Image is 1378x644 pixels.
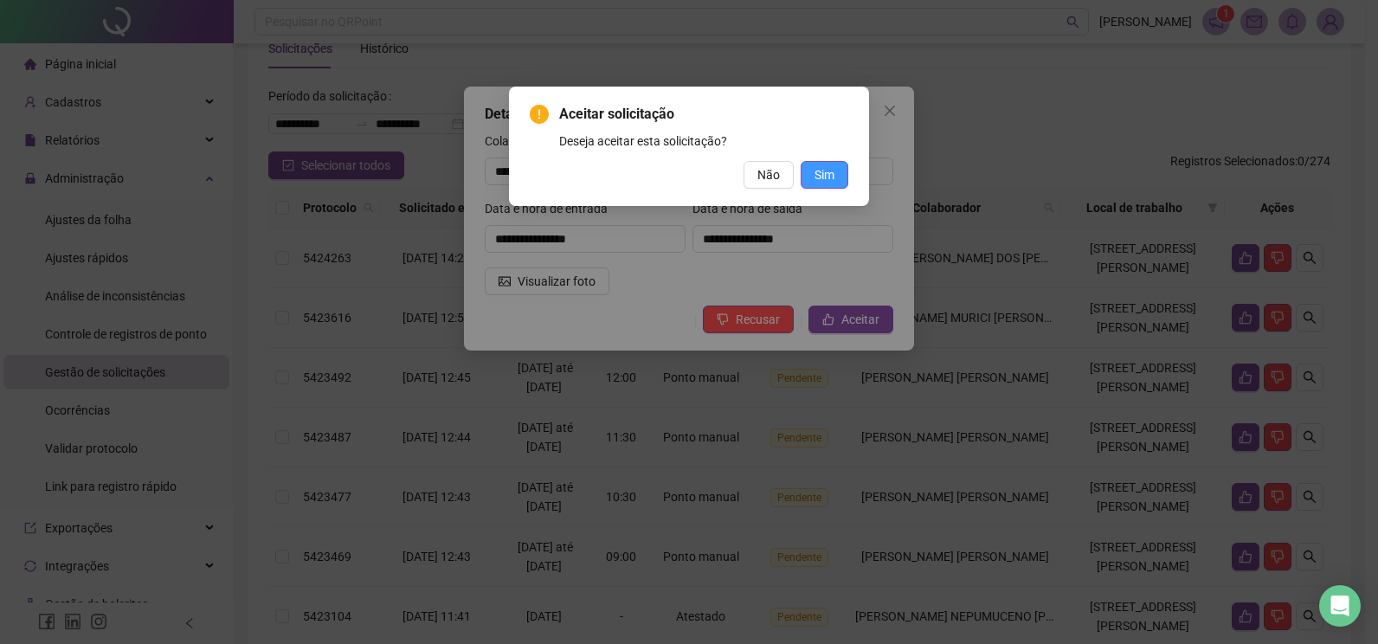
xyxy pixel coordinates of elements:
[559,132,848,151] div: Deseja aceitar esta solicitação?
[815,165,834,184] span: Sim
[559,104,848,125] span: Aceitar solicitação
[757,165,780,184] span: Não
[801,161,848,189] button: Sim
[530,105,549,124] span: exclamation-circle
[744,161,794,189] button: Não
[1319,585,1361,627] div: Open Intercom Messenger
